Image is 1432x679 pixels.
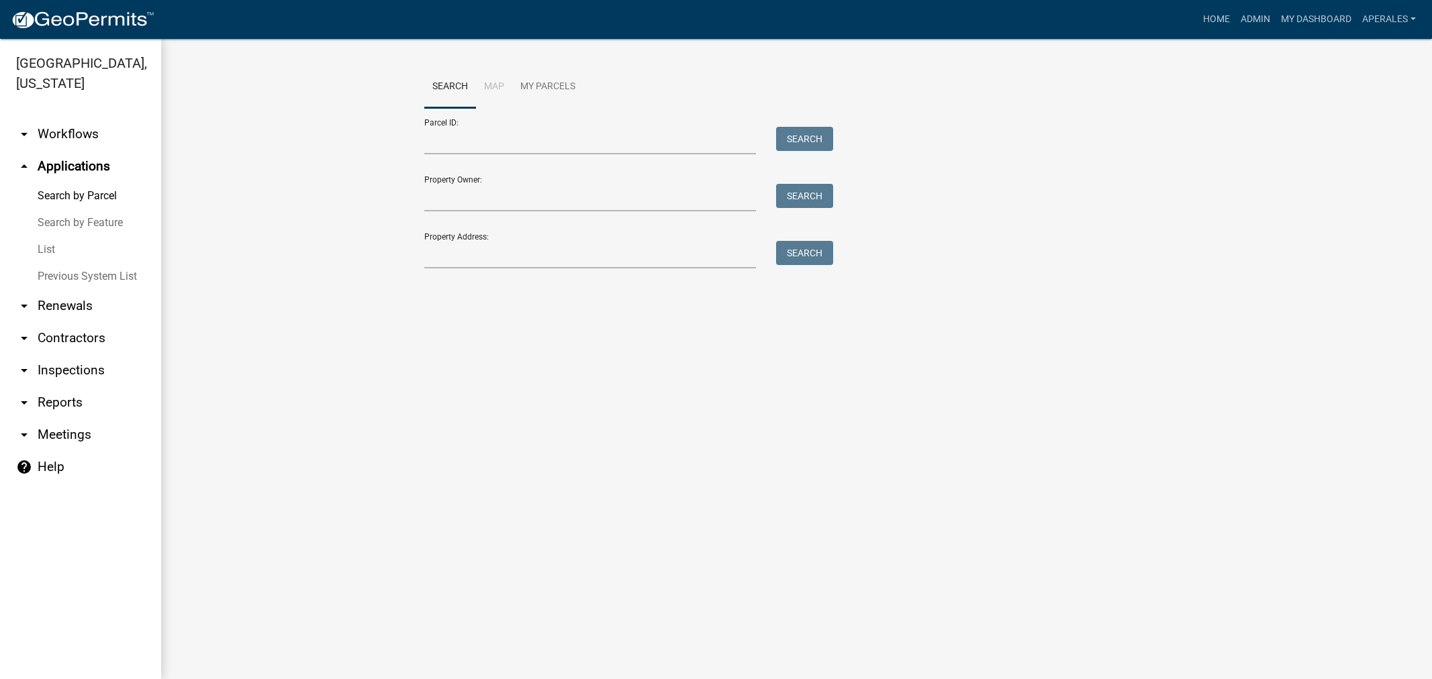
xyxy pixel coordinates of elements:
a: Search [424,66,476,109]
i: arrow_drop_up [16,158,32,174]
i: arrow_drop_down [16,330,32,346]
a: My Parcels [512,66,583,109]
i: arrow_drop_down [16,126,32,142]
button: Search [776,241,833,265]
button: Search [776,184,833,208]
a: My Dashboard [1276,7,1357,32]
i: arrow_drop_down [16,362,32,378]
i: help [16,459,32,475]
i: arrow_drop_down [16,298,32,314]
a: Admin [1235,7,1276,32]
button: Search [776,127,833,151]
i: arrow_drop_down [16,427,32,443]
a: Home [1198,7,1235,32]
i: arrow_drop_down [16,395,32,411]
a: aperales [1357,7,1421,32]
